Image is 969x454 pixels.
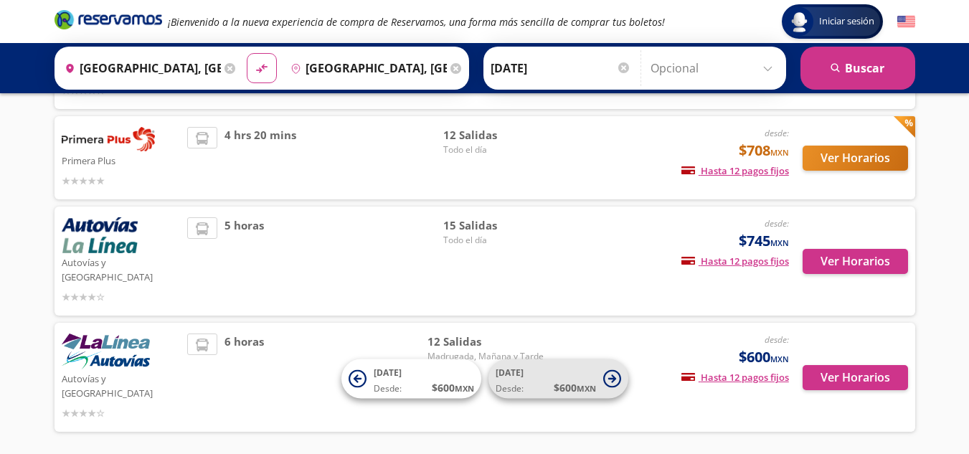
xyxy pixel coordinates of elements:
a: Brand Logo [55,9,162,34]
em: desde: [765,217,789,230]
span: [DATE] [374,366,402,379]
span: Iniciar sesión [813,14,880,29]
p: Primera Plus [62,151,181,169]
span: $745 [739,230,789,252]
span: Todo el día [443,234,544,247]
button: Buscar [800,47,915,90]
button: Ver Horarios [803,146,908,171]
input: Elegir Fecha [491,50,631,86]
button: [DATE]Desde:$600MXN [341,359,481,399]
span: Hasta 12 pagos fijos [681,371,789,384]
span: $708 [739,140,789,161]
p: Autovías y [GEOGRAPHIC_DATA] [62,369,181,400]
button: English [897,13,915,31]
button: [DATE]Desde:$600MXN [488,359,628,399]
small: MXN [770,147,789,158]
button: Ver Horarios [803,365,908,390]
button: Ver Horarios [803,249,908,274]
small: MXN [455,383,474,394]
span: 12 Salidas [427,334,544,350]
em: ¡Bienvenido a la nueva experiencia de compra de Reservamos, una forma más sencilla de comprar tus... [168,15,665,29]
img: Autovías y La Línea [62,334,150,369]
span: 4 hrs 20 mins [224,127,296,189]
span: 5 horas [224,217,264,305]
small: MXN [770,237,789,248]
span: 15 Salidas [443,217,544,234]
small: MXN [770,354,789,364]
span: Madrugada, Mañana y Tarde [427,350,544,363]
span: Hasta 12 pagos fijos [681,255,789,268]
span: Desde: [496,382,524,395]
input: Buscar Origen [59,50,221,86]
small: MXN [577,383,596,394]
em: desde: [765,334,789,346]
em: desde: [765,127,789,139]
input: Opcional [651,50,779,86]
span: $600 [739,346,789,368]
span: [DATE] [496,366,524,379]
span: $ 600 [432,380,474,395]
span: Hasta 12 pagos fijos [681,164,789,177]
span: 12 Salidas [443,127,544,143]
img: Autovías y La Línea [62,217,138,253]
img: Primera Plus [62,127,155,151]
p: Autovías y [GEOGRAPHIC_DATA] [62,253,181,284]
span: Desde: [374,382,402,395]
span: 6 horas [224,334,264,421]
span: $ 600 [554,380,596,395]
input: Buscar Destino [285,50,447,86]
i: Brand Logo [55,9,162,30]
span: Todo el día [443,143,544,156]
